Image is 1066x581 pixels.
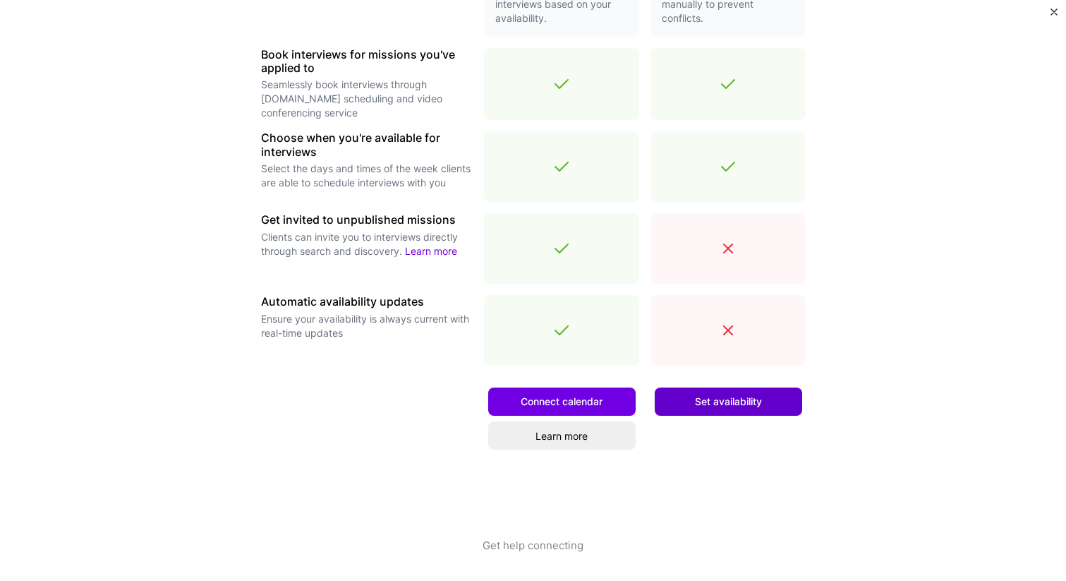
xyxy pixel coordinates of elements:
[261,131,473,158] h3: Choose when you're available for interviews
[1050,8,1058,23] button: Close
[521,395,602,409] span: Connect calendar
[261,312,473,340] p: Ensure your availability is always current with real-time updates
[261,162,473,190] p: Select the days and times of the week clients are able to schedule interviews with you
[261,295,473,309] h3: Automatic availability updates
[261,230,473,258] p: Clients can invite you to interviews directly through search and discovery.
[261,213,473,227] h3: Get invited to unpublished missions
[488,388,636,416] button: Connect calendar
[695,395,762,409] span: Set availability
[483,538,583,581] button: Get help connecting
[261,48,473,75] h3: Book interviews for missions you've applied to
[655,388,802,416] button: Set availability
[261,78,473,120] p: Seamlessly book interviews through [DOMAIN_NAME] scheduling and video conferencing service
[405,245,457,257] a: Learn more
[488,421,636,450] a: Learn more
